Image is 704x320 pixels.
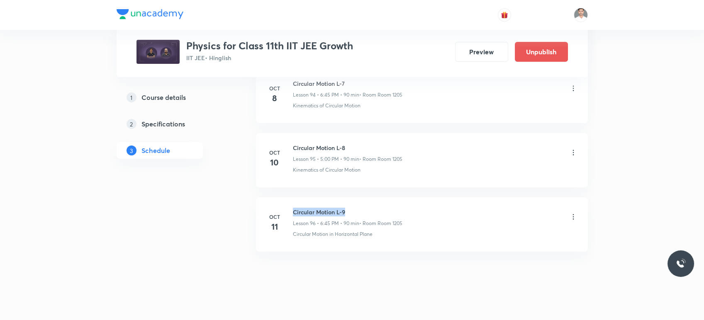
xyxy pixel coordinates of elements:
img: Mant Lal [574,8,588,22]
p: Lesson 95 • 5:00 PM • 90 min [293,155,359,163]
p: Lesson 94 • 6:45 PM • 90 min [293,91,359,99]
h6: Circular Motion L-8 [293,143,402,152]
p: • Room Room 1205 [359,220,402,227]
h6: Circular Motion L-7 [293,79,402,88]
img: Company Logo [117,9,183,19]
img: avatar [501,11,508,19]
a: 1Course details [117,89,229,106]
p: • Room Room 1205 [359,155,402,163]
p: 3 [127,145,136,155]
a: 2Specifications [117,116,229,132]
p: 2 [127,119,136,129]
p: Kinematics of Circular Motion [293,166,361,174]
button: Preview [455,42,508,62]
p: 1 [127,92,136,102]
p: IIT JEE • Hinglish [186,53,353,62]
h5: Schedule [141,145,170,155]
h5: Specifications [141,119,185,129]
p: • Room Room 1205 [359,91,402,99]
a: Company Logo [117,9,183,21]
h6: Circular Motion L-9 [293,208,402,216]
img: ttu [676,259,686,269]
h4: 10 [266,156,283,169]
h5: Course details [141,92,186,102]
p: Circular Motion in Horizontal Plane [293,230,373,238]
h4: 8 [266,92,283,104]
button: Unpublish [515,42,568,62]
p: Lesson 96 • 6:45 PM • 90 min [293,220,359,227]
p: Kinematics of Circular Motion [293,102,361,109]
h3: Physics for Class 11th IIT JEE Growth [186,40,353,52]
button: avatar [498,8,511,22]
img: 3630f1f1b3fb4850a1df3abdb482966f.jpg [136,40,180,64]
h6: Oct [266,149,283,156]
h6: Oct [266,213,283,221]
h6: Oct [266,85,283,92]
h4: 11 [266,221,283,233]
